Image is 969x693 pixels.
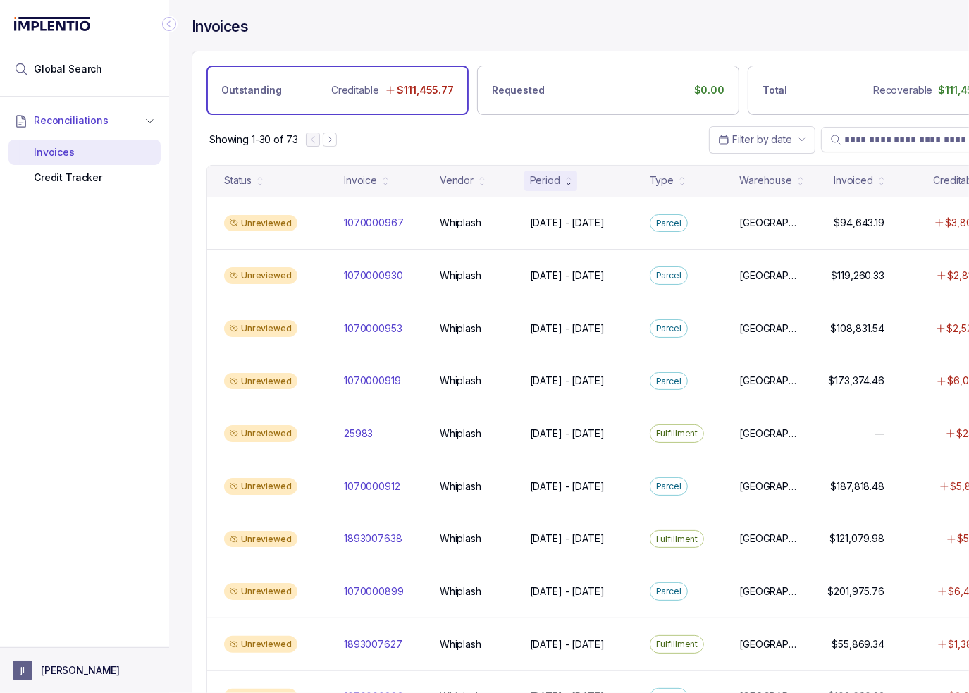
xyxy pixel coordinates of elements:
[832,637,884,651] p: $55,869.34
[344,427,373,441] p: 25983
[440,269,481,283] p: Whiplash
[739,216,801,230] p: [GEOGRAPHIC_DATA]
[224,173,252,188] div: Status
[224,531,297,548] div: Unreviewed
[530,269,605,283] p: [DATE] - [DATE]
[20,140,149,165] div: Invoices
[656,637,698,651] p: Fulfillment
[656,216,681,231] p: Parcel
[440,321,481,336] p: Whiplash
[344,321,402,336] p: 1070000953
[656,321,681,336] p: Parcel
[875,427,884,441] p: —
[831,321,884,336] p: $108,831.54
[224,636,297,653] div: Unreviewed
[224,478,297,495] div: Unreviewed
[344,374,401,388] p: 1070000919
[831,479,884,493] p: $187,818.48
[829,374,884,388] p: $173,374.46
[34,114,109,128] span: Reconciliations
[739,427,801,441] p: [GEOGRAPHIC_DATA]
[221,83,281,97] p: Outstanding
[650,173,674,188] div: Type
[344,216,404,230] p: 1070000967
[209,133,297,147] p: Showing 1-30 of 73
[873,83,932,97] p: Recoverable
[8,137,161,194] div: Reconciliations
[224,583,297,600] div: Unreviewed
[8,105,161,136] button: Reconciliations
[739,532,801,546] p: [GEOGRAPHIC_DATA]
[763,83,787,97] p: Total
[830,532,884,546] p: $121,079.98
[834,216,884,230] p: $94,643.19
[530,321,605,336] p: [DATE] - [DATE]
[656,269,681,283] p: Parcel
[224,215,297,232] div: Unreviewed
[739,269,801,283] p: [GEOGRAPHIC_DATA]
[34,62,102,76] span: Global Search
[530,637,605,651] p: [DATE] - [DATE]
[739,173,792,188] div: Warehouse
[192,17,248,37] h4: Invoices
[397,83,454,97] p: $111,455.77
[530,427,605,441] p: [DATE] - [DATE]
[440,216,481,230] p: Whiplash
[41,663,120,677] p: [PERSON_NAME]
[224,425,297,442] div: Unreviewed
[828,584,884,599] p: $201,975.76
[344,479,400,493] p: 1070000912
[440,584,481,599] p: Whiplash
[440,532,481,546] p: Whiplash
[492,83,545,97] p: Requested
[13,661,32,680] span: User initials
[739,637,801,651] p: [GEOGRAPHIC_DATA]
[440,427,481,441] p: Whiplash
[440,637,481,651] p: Whiplash
[718,133,792,147] search: Date Range Picker
[739,479,801,493] p: [GEOGRAPHIC_DATA]
[530,584,605,599] p: [DATE] - [DATE]
[344,269,403,283] p: 1070000930
[832,269,884,283] p: $119,260.33
[739,584,801,599] p: [GEOGRAPHIC_DATA]
[224,373,297,390] div: Unreviewed
[530,216,605,230] p: [DATE] - [DATE]
[739,374,801,388] p: [GEOGRAPHIC_DATA]
[530,173,560,188] div: Period
[656,374,681,388] p: Parcel
[530,479,605,493] p: [DATE] - [DATE]
[344,637,402,651] p: 1893007627
[13,661,156,680] button: User initials[PERSON_NAME]
[440,374,481,388] p: Whiplash
[732,133,792,145] span: Filter by date
[224,320,297,337] div: Unreviewed
[161,16,178,32] div: Collapse Icon
[656,584,681,599] p: Parcel
[344,532,402,546] p: 1893007638
[656,479,681,493] p: Parcel
[344,584,404,599] p: 1070000899
[656,532,698,546] p: Fulfillment
[530,374,605,388] p: [DATE] - [DATE]
[694,83,724,97] p: $0.00
[331,83,379,97] p: Creditable
[440,479,481,493] p: Whiplash
[440,173,474,188] div: Vendor
[834,173,873,188] div: Invoiced
[224,267,297,284] div: Unreviewed
[709,126,815,153] button: Date Range Picker
[344,173,377,188] div: Invoice
[739,321,801,336] p: [GEOGRAPHIC_DATA]
[323,133,337,147] button: Next Page
[656,427,698,441] p: Fulfillment
[20,165,149,190] div: Credit Tracker
[209,133,297,147] div: Remaining page entries
[530,532,605,546] p: [DATE] - [DATE]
